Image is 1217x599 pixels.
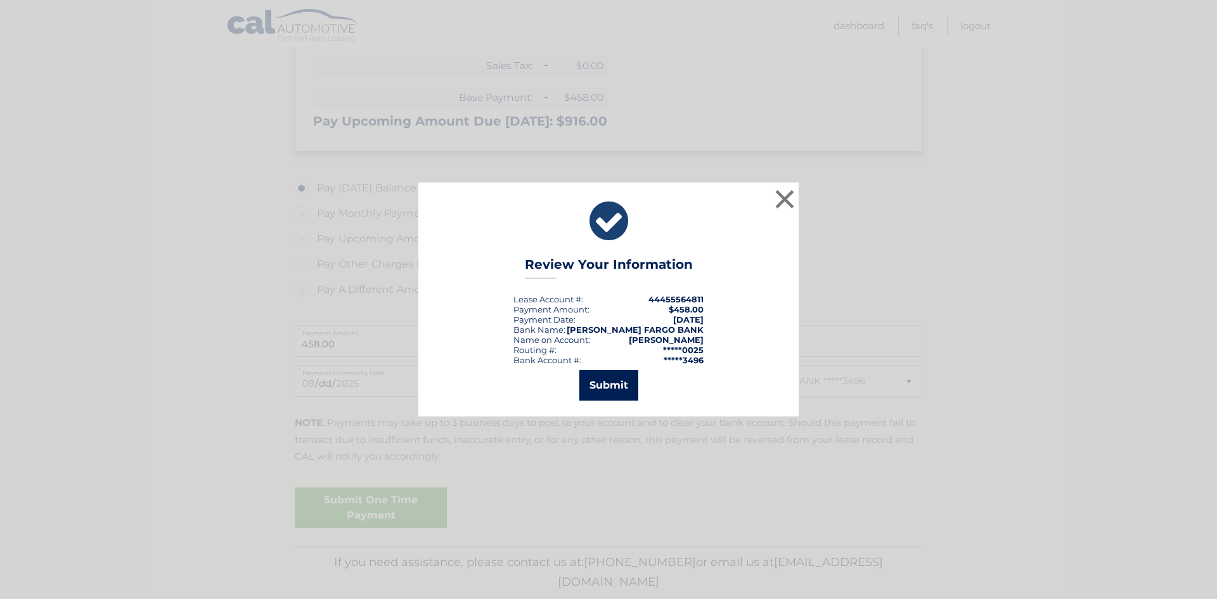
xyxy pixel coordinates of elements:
[629,335,704,345] strong: [PERSON_NAME]
[525,257,693,279] h3: Review Your Information
[648,294,704,304] strong: 44455564811
[513,294,583,304] div: Lease Account #:
[673,314,704,325] span: [DATE]
[513,335,590,345] div: Name on Account:
[513,314,574,325] span: Payment Date
[513,314,576,325] div: :
[772,186,797,212] button: ×
[513,304,589,314] div: Payment Amount:
[567,325,704,335] strong: [PERSON_NAME] FARGO BANK
[513,325,565,335] div: Bank Name:
[669,304,704,314] span: $458.00
[513,345,557,355] div: Routing #:
[579,370,638,401] button: Submit
[513,355,581,365] div: Bank Account #:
